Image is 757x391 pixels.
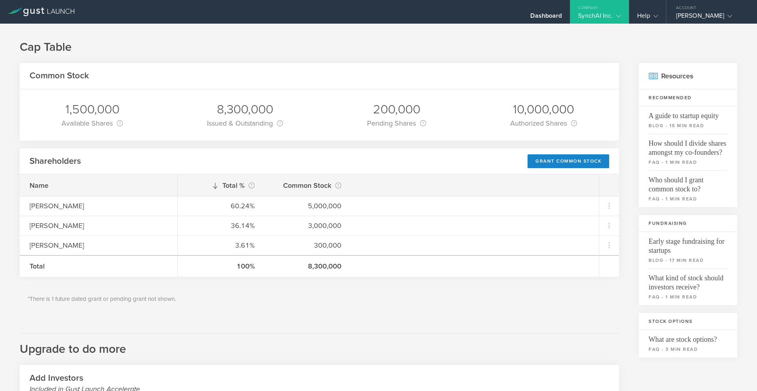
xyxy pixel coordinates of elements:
[274,180,341,191] div: Common Stock
[510,118,577,129] div: Authorized Shares
[30,240,168,250] div: [PERSON_NAME]
[649,346,727,353] small: faq - 3 min read
[274,201,341,211] div: 5,000,000
[639,89,737,106] h3: Recommended
[30,201,168,211] div: [PERSON_NAME]
[639,170,737,207] a: Who should I grant common stock to?faq - 1 min read
[639,330,737,358] a: What are stock options?faq - 3 min read
[274,261,341,271] div: 8,300,000
[274,221,341,231] div: 3,000,000
[639,215,737,232] h3: Fundraising
[20,39,737,55] h1: Cap Table
[649,293,727,300] small: faq - 1 min read
[367,118,426,129] div: Pending Shares
[367,101,426,118] div: 200,000
[649,134,727,157] span: How should I divide shares amongst my co-founders?
[649,122,727,129] small: blog - 15 min read
[649,269,727,292] span: What kind of stock should investors receive?
[30,156,81,167] h2: Shareholders
[649,195,727,202] small: faq - 1 min read
[649,170,727,194] span: Who should I grant common stock to?
[62,118,123,129] div: Available Shares
[188,180,255,191] div: Total %
[578,12,621,24] div: SynchAI Inc.
[639,134,737,170] a: How should I divide shares amongst my co-founders?faq - 1 min read
[649,330,727,344] span: What are stock options?
[30,261,168,271] div: Total
[188,240,255,250] div: 3.61%
[639,63,737,89] h2: Resources
[637,12,658,24] div: Help
[649,232,727,255] span: Early stage fundraising for startups
[274,240,341,250] div: 300,000
[207,101,283,118] div: 8,300,000
[649,159,727,166] small: faq - 1 min read
[649,106,727,120] span: A guide to startup equity
[30,221,168,231] div: [PERSON_NAME]
[30,70,89,82] h2: Common Stock
[20,333,619,357] h2: Upgrade to do more
[649,257,727,264] small: blog - 17 min read
[188,261,255,271] div: 100%
[528,154,609,168] div: Grant Common Stock
[639,106,737,134] a: A guide to startup equityblog - 15 min read
[207,118,283,129] div: Issued & Outstanding
[639,313,737,330] h3: Stock Options
[639,269,737,305] a: What kind of stock should investors receive?faq - 1 min read
[62,101,123,118] div: 1,500,000
[188,221,255,231] div: 36.14%
[718,353,757,391] iframe: Chat Widget
[28,295,611,304] p: *There is 1 future dated grant or pending grant not shown.
[530,12,562,24] div: Dashboard
[639,232,737,269] a: Early stage fundraising for startupsblog - 17 min read
[510,101,577,118] div: 10,000,000
[676,12,743,24] div: [PERSON_NAME]
[188,201,255,211] div: 60.24%
[30,180,168,191] div: Name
